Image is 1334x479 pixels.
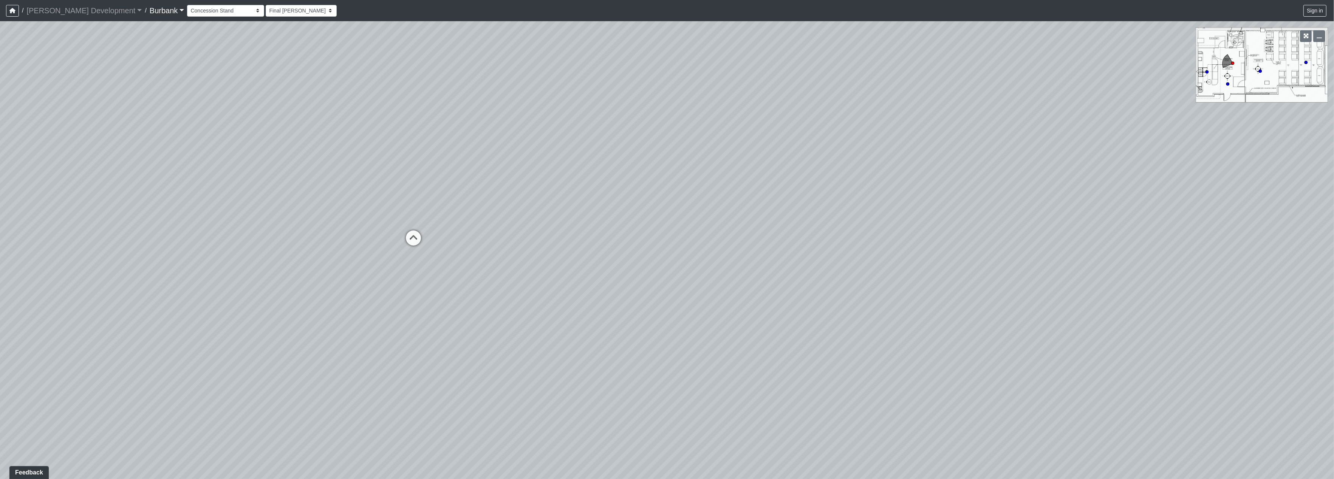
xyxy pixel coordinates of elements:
a: [PERSON_NAME] Development [26,3,142,18]
button: Sign in [1303,5,1326,17]
iframe: Ybug feedback widget [6,464,50,479]
span: / [19,3,26,18]
span: / [142,3,149,18]
a: Burbank [150,3,184,18]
